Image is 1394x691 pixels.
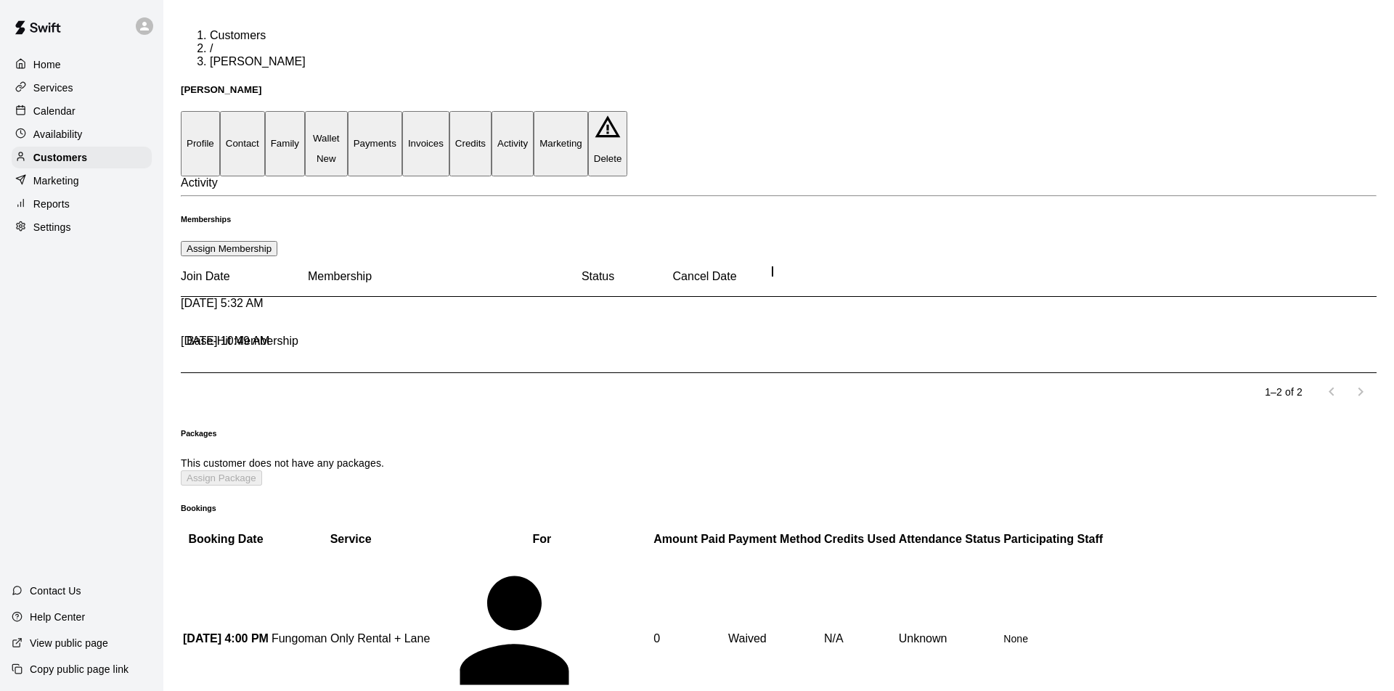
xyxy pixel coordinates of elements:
[33,220,71,234] p: Settings
[181,256,308,297] div: Join Date
[582,256,673,297] div: Status
[33,104,76,118] p: Calendar
[181,29,1377,68] nav: breadcrumb
[181,111,220,176] button: Profile
[210,29,266,41] a: Customers
[402,111,449,176] button: Invoices
[33,173,79,188] p: Marketing
[12,170,152,192] a: Marketing
[653,533,725,545] b: Amount Paid
[181,297,308,335] div: [DATE] 5:32 AM
[33,57,61,72] p: Home
[532,533,551,545] b: For
[181,471,262,483] span: You don't have any packages
[30,662,129,676] p: Copy public page link
[348,111,402,176] button: Payments
[1003,533,1103,545] b: Participating Staff
[12,147,152,168] a: Customers
[33,81,73,95] p: Services
[330,533,372,545] b: Service
[311,133,342,144] p: Wallet
[594,153,622,164] p: Delete
[181,176,218,189] span: Activity
[181,215,1377,224] h6: Memberships
[308,256,582,297] div: Membership
[12,216,152,238] a: Settings
[210,42,1377,55] li: /
[673,256,765,297] div: Cancel Date
[12,54,152,75] a: Home
[492,111,534,176] button: Activity
[449,111,492,176] button: Credits
[181,470,262,486] button: Assign Package
[30,610,85,624] p: Help Center
[181,456,1377,470] p: This customer does not have any packages.
[188,533,263,545] b: Booking Date
[181,241,277,256] button: Assign Membership
[30,636,108,650] p: View public page
[824,533,896,545] b: Credits Used
[30,584,81,598] p: Contact Us
[181,504,1377,512] h6: Bookings
[311,153,342,164] span: New
[220,111,265,176] button: Contact
[899,533,1000,545] b: Attendance Status
[12,123,152,145] a: Availability
[181,111,1377,176] div: basic tabs example
[33,197,70,211] p: Reports
[1003,631,1103,646] p: None
[33,127,83,142] p: Availability
[728,533,821,545] b: Payment Method
[265,111,305,176] button: Family
[12,100,152,122] a: Calendar
[33,150,87,165] p: Customers
[210,55,306,68] span: [PERSON_NAME]
[181,84,1377,95] h5: [PERSON_NAME]
[534,111,588,176] button: Marketing
[12,77,152,99] a: Services
[12,193,152,215] a: Reports
[181,335,308,372] div: [DATE] 10:49 AM
[1265,385,1303,399] p: 1–2 of 2
[181,429,1377,438] h6: Packages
